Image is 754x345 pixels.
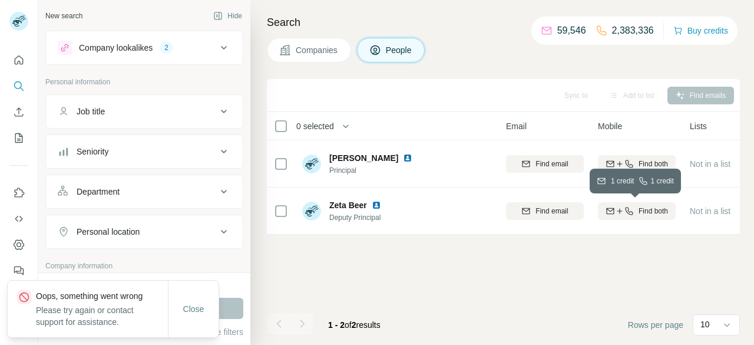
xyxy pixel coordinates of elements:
span: Not in a list [690,206,730,216]
span: Deputy Principal [329,212,395,223]
div: Company lookalikes [79,42,153,54]
button: Close [175,298,213,320]
span: Close [183,303,204,315]
img: Avatar [302,202,321,221]
button: Company lookalikes2 [46,34,243,62]
div: Job title [77,106,105,117]
span: People [386,44,413,56]
button: Find both [598,202,676,220]
div: Seniority [77,146,108,157]
span: Companies [296,44,339,56]
p: 10 [700,318,710,330]
p: Please try again or contact support for assistance. [36,304,168,328]
span: Find email [535,206,568,216]
button: Hide [205,7,250,25]
div: New search [45,11,82,21]
span: Mobile [598,120,622,132]
button: Dashboard [9,234,28,255]
span: Lists [690,120,707,132]
img: LinkedIn logo [372,201,381,210]
button: Seniority [46,137,243,166]
button: Job title [46,97,243,126]
button: Use Surfe API [9,208,28,229]
button: My lists [9,127,28,149]
h4: Search [267,14,740,31]
div: Personal location [77,226,140,238]
button: Search [9,75,28,97]
button: Use Surfe on LinkedIn [9,182,28,203]
span: of [345,320,352,330]
p: Personal information [45,77,243,87]
p: 59,546 [557,24,586,38]
span: [PERSON_NAME] [329,152,398,164]
span: Principal [329,165,426,176]
span: Find email [535,159,568,169]
button: Enrich CSV [9,101,28,123]
span: Zeta Beer [329,199,367,211]
div: 2 [160,42,173,53]
p: Company information [45,261,243,271]
span: 1 - 2 [328,320,345,330]
span: 2 [352,320,356,330]
button: Find email [506,202,584,220]
span: Find both [639,206,668,216]
span: Find both [639,159,668,169]
button: Department [46,178,243,206]
span: results [328,320,381,330]
button: Buy credits [673,22,728,39]
div: Department [77,186,120,198]
span: Email [506,120,527,132]
span: Not in a list [690,159,730,169]
button: Feedback [9,260,28,281]
button: Quick start [9,50,28,71]
img: Avatar [302,155,321,173]
span: 0 selected [296,120,334,132]
p: 2,383,336 [612,24,654,38]
p: Oops, something went wrong [36,290,168,302]
button: Find email [506,155,584,173]
span: Rows per page [628,319,683,331]
button: Find both [598,155,676,173]
img: LinkedIn logo [403,153,412,163]
button: Personal location [46,218,243,246]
